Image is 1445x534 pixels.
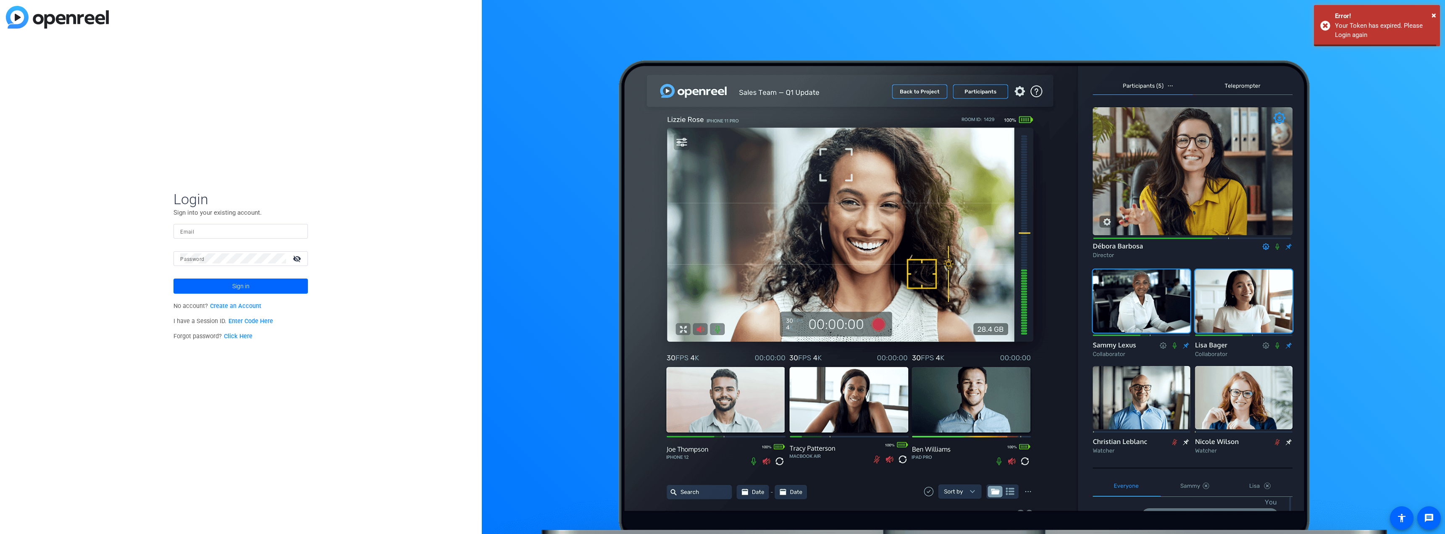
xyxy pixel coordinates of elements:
div: Your Token has expired. Please Login again [1335,21,1434,40]
span: × [1432,10,1436,20]
p: Sign into your existing account. [173,208,308,217]
div: Error! [1335,11,1434,21]
button: Close [1432,9,1436,21]
mat-label: Password [180,256,204,262]
a: Enter Code Here [229,318,273,325]
a: Click Here [224,333,252,340]
span: I have a Session ID. [173,318,273,325]
mat-label: Email [180,229,194,235]
button: Sign in [173,279,308,294]
span: Login [173,190,308,208]
img: blue-gradient.svg [6,6,109,29]
mat-icon: accessibility [1397,513,1407,523]
span: Forgot password? [173,333,252,340]
span: Sign in [232,276,250,297]
input: Enter Email Address [180,226,301,236]
mat-icon: message [1424,513,1434,523]
span: No account? [173,303,261,310]
a: Create an Account [210,303,261,310]
mat-icon: visibility_off [288,253,308,265]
